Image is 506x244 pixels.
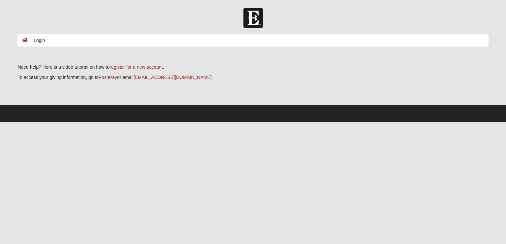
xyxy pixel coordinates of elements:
[17,64,488,71] p: Need help? Here is a video tutorial on how to .
[133,75,211,80] a: [EMAIL_ADDRESS][DOMAIN_NAME]
[98,75,117,80] a: PushPay
[243,8,263,28] img: Church of Eleven22 Logo
[28,37,45,44] li: Login
[17,74,488,81] p: To access your giving information, go to or email
[110,64,163,70] a: register for a new account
